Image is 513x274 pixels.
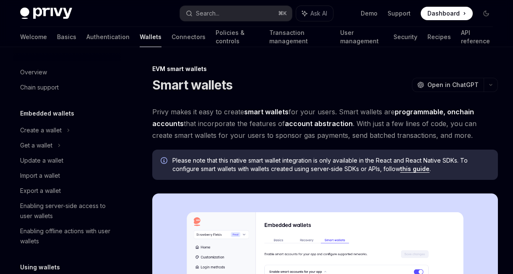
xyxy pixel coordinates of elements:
[310,9,327,18] span: Ask AI
[393,27,417,47] a: Security
[427,27,451,47] a: Recipes
[13,65,121,80] a: Overview
[152,77,232,92] h1: Smart wallets
[172,27,206,47] a: Connectors
[388,9,411,18] a: Support
[13,80,121,95] a: Chain support
[152,106,498,141] span: Privy makes it easy to create for your users. Smart wallets are that incorporate the features of ...
[161,157,169,166] svg: Info
[340,27,383,47] a: User management
[421,7,473,20] a: Dashboard
[244,108,289,116] strong: smart wallets
[427,81,479,89] span: Open in ChatGPT
[152,65,498,73] div: EVM smart wallets
[269,27,330,47] a: Transaction management
[361,9,378,18] a: Demo
[172,156,490,173] span: Please note that this native smart wallet integration is only available in the React and React Na...
[13,198,121,224] a: Enabling server-side access to user wallets
[57,27,76,47] a: Basics
[216,27,259,47] a: Policies & controls
[20,125,62,135] div: Create a wallet
[13,224,121,249] a: Enabling offline actions with user wallets
[20,186,61,196] div: Export a wallet
[412,78,484,92] button: Open in ChatGPT
[13,153,121,168] a: Update a wallet
[461,27,493,47] a: API reference
[20,140,52,150] div: Get a wallet
[20,8,72,19] img: dark logo
[13,168,121,183] a: Import a wallet
[196,8,219,18] div: Search...
[13,183,121,198] a: Export a wallet
[180,6,292,21] button: Search...⌘K
[20,171,60,181] div: Import a wallet
[400,165,430,173] a: this guide
[285,119,353,128] a: account abstraction
[479,7,493,20] button: Toggle dark mode
[140,27,161,47] a: Wallets
[427,9,460,18] span: Dashboard
[20,67,47,77] div: Overview
[296,6,333,21] button: Ask AI
[20,82,59,92] div: Chain support
[20,226,116,246] div: Enabling offline actions with user wallets
[20,155,63,166] div: Update a wallet
[20,108,74,119] h5: Embedded wallets
[278,10,287,17] span: ⌘ K
[86,27,130,47] a: Authentication
[20,201,116,221] div: Enabling server-side access to user wallets
[20,262,60,272] h5: Using wallets
[20,27,47,47] a: Welcome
